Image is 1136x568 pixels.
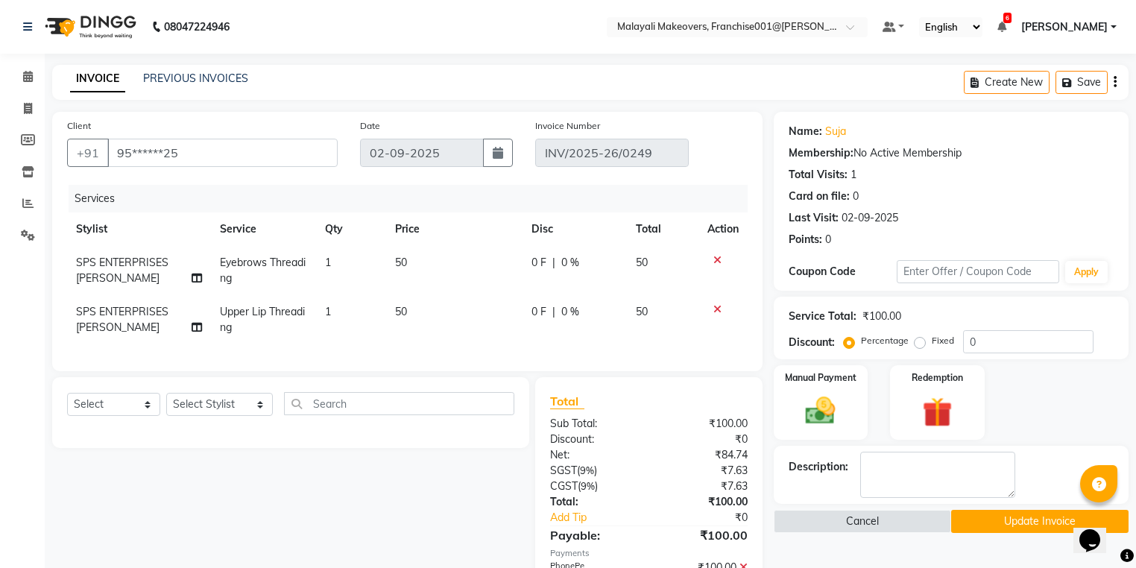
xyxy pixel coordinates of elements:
span: 50 [636,305,648,318]
label: Client [67,119,91,133]
th: Qty [316,212,386,246]
div: ₹84.74 [649,447,758,463]
input: Search by Name/Mobile/Email/Code [107,139,338,167]
button: Create New [964,71,1050,94]
div: ₹0 [649,432,758,447]
img: logo [38,6,140,48]
input: Search [284,392,514,415]
label: Invoice Number [535,119,600,133]
span: SPS ENTERPRISES [PERSON_NAME] [76,305,168,334]
div: Total: [539,494,649,510]
span: CGST [550,479,578,493]
div: ₹0 [667,510,759,526]
div: 0 [853,189,859,204]
span: 0 % [561,255,579,271]
a: Add Tip [539,510,667,526]
th: Action [698,212,748,246]
button: Apply [1065,261,1108,283]
div: Total Visits: [789,167,848,183]
span: 6 [1003,13,1012,23]
label: Percentage [861,334,909,347]
label: Date [360,119,380,133]
iframe: chat widget [1073,508,1121,553]
span: 1 [325,256,331,269]
div: Services [69,185,759,212]
div: No Active Membership [789,145,1114,161]
input: Enter Offer / Coupon Code [897,260,1059,283]
img: _cash.svg [796,394,845,428]
a: 6 [997,20,1006,34]
div: Last Visit: [789,210,839,226]
span: 0 % [561,304,579,320]
div: Description: [789,459,848,475]
div: ₹100.00 [649,416,758,432]
div: Discount: [789,335,835,350]
a: PREVIOUS INVOICES [143,72,248,85]
div: Card on file: [789,189,850,204]
th: Stylist [67,212,211,246]
span: 50 [395,256,407,269]
div: ₹100.00 [862,309,901,324]
th: Disc [523,212,627,246]
div: Membership: [789,145,853,161]
div: ₹100.00 [649,494,758,510]
img: _gift.svg [913,394,962,431]
div: Net: [539,447,649,463]
span: 9% [581,480,595,492]
div: ₹7.63 [649,479,758,494]
div: ₹7.63 [649,463,758,479]
div: ₹100.00 [649,526,758,544]
button: Save [1055,71,1108,94]
div: ( ) [539,463,649,479]
span: Upper Lip Threading [220,305,305,334]
div: Discount: [539,432,649,447]
span: | [552,304,555,320]
button: Cancel [774,510,951,533]
th: Price [386,212,523,246]
div: Coupon Code [789,264,897,280]
div: Name: [789,124,822,139]
span: 50 [636,256,648,269]
span: [PERSON_NAME] [1021,19,1108,35]
label: Fixed [932,334,954,347]
div: Service Total: [789,309,856,324]
span: Eyebrows Threading [220,256,306,285]
div: ( ) [539,479,649,494]
label: Redemption [912,371,963,385]
span: | [552,255,555,271]
span: 1 [325,305,331,318]
button: Update Invoice [951,510,1129,533]
a: INVOICE [70,66,125,92]
div: Payable: [539,526,649,544]
div: Sub Total: [539,416,649,432]
span: 0 F [531,304,546,320]
div: 02-09-2025 [842,210,898,226]
div: 1 [851,167,856,183]
span: Total [550,394,584,409]
span: SPS ENTERPRISES [PERSON_NAME] [76,256,168,285]
div: 0 [825,232,831,247]
span: 0 F [531,255,546,271]
span: SGST [550,464,577,477]
span: 9% [580,464,594,476]
label: Manual Payment [785,371,856,385]
a: Suja [825,124,846,139]
b: 08047224946 [164,6,230,48]
th: Total [627,212,698,246]
button: +91 [67,139,109,167]
div: Payments [550,547,748,560]
th: Service [211,212,316,246]
div: Points: [789,232,822,247]
span: 50 [395,305,407,318]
